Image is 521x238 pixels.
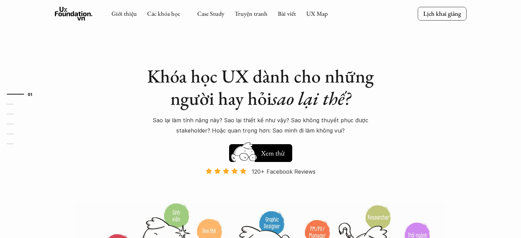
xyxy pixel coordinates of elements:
p: Sao lại làm tính năng này? Sao lại thiết kế như vậy? Sao không thuyết phục được stakeholder? Hoặc... [141,115,381,136]
p: Lịch khai giảng [423,10,461,17]
a: Xem thử [229,141,292,162]
strong: 01 [28,92,33,97]
a: Các khóa học [147,10,180,17]
a: 01 [7,90,39,98]
a: UX Map [306,10,328,17]
a: Bài viết [278,10,296,17]
h1: Khóa học UX dành cho những người hay hỏi [141,65,381,110]
a: Case Study [197,10,224,17]
em: sao lại thế? [272,86,351,110]
a: Giới thiệu [111,10,137,17]
a: 120+ Facebook Reviews [200,167,322,202]
p: 120+ Facebook Reviews [252,166,316,177]
a: Lịch khai giảng [418,7,466,20]
a: Truyện tranh [235,10,268,17]
h5: Xem thử [260,148,285,158]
